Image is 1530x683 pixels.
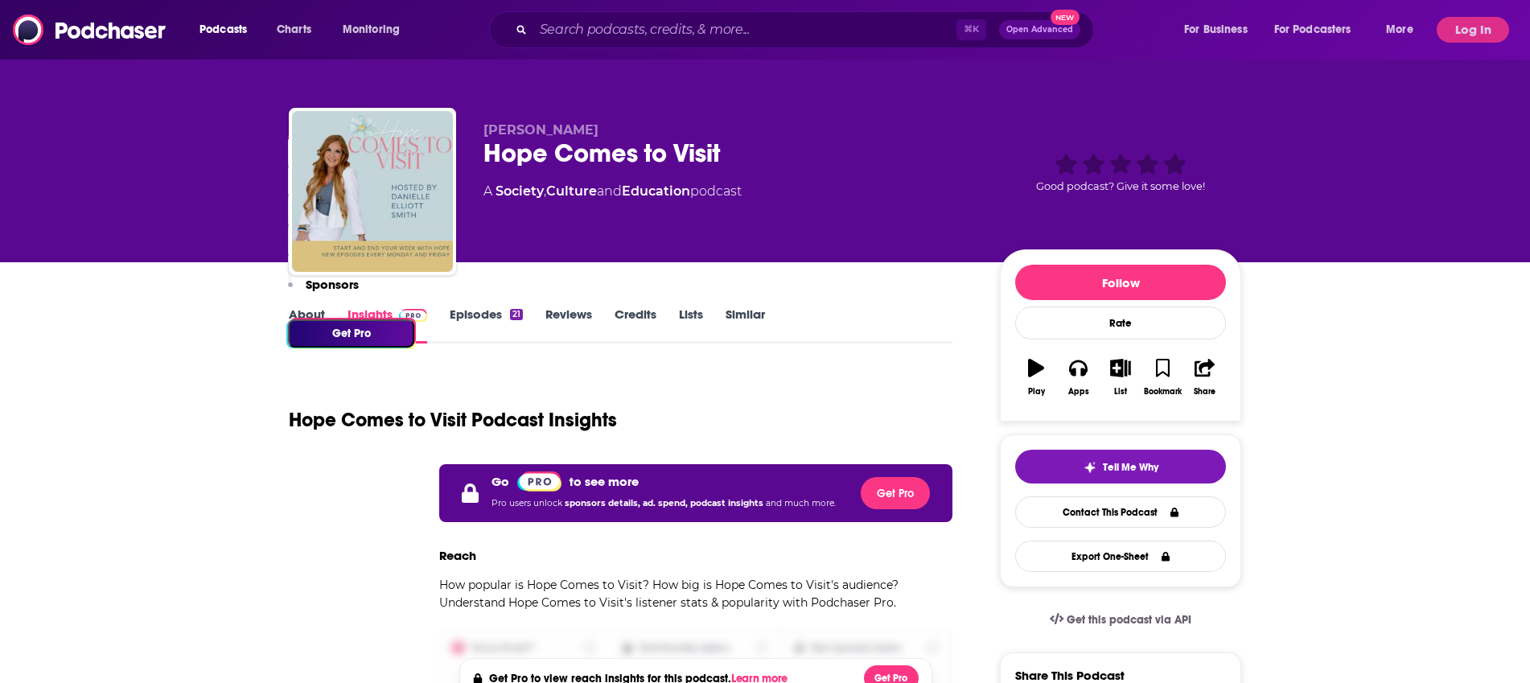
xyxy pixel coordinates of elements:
div: List [1114,387,1127,397]
button: open menu [1264,17,1375,43]
div: A podcast [483,182,742,201]
span: For Podcasters [1274,19,1351,41]
span: Good podcast? Give it some love! [1036,180,1205,192]
h3: Share This Podcast [1015,668,1125,683]
span: sponsors details, ad. spend, podcast insights [565,498,766,508]
span: , [544,183,546,199]
a: Pro website [517,471,561,492]
a: Charts [266,17,321,43]
button: open menu [331,17,421,43]
a: Credits [615,307,656,344]
button: tell me why sparkleTell Me Why [1015,450,1226,483]
span: For Business [1184,19,1248,41]
button: Export One-Sheet [1015,541,1226,572]
img: Podchaser - Follow, Share and Rate Podcasts [13,14,167,45]
span: Get this podcast via API [1067,613,1191,627]
a: Episodes21 [450,307,523,344]
button: open menu [1173,17,1268,43]
a: Get this podcast via API [1037,600,1204,640]
button: open menu [188,17,268,43]
span: Podcasts [199,19,247,41]
button: Play [1015,348,1057,406]
span: New [1051,10,1080,25]
div: Search podcasts, credits, & more... [504,11,1109,48]
button: Share [1184,348,1226,406]
span: [PERSON_NAME] [483,122,598,138]
button: Get Pro [861,477,930,509]
a: Contact This Podcast [1015,496,1226,528]
a: Culture [546,183,597,199]
span: Tell Me Why [1103,461,1158,474]
h1: Hope Comes to Visit Podcast Insights [289,408,617,432]
button: open menu [1375,17,1433,43]
span: Monitoring [343,19,400,41]
div: Play [1028,387,1045,397]
button: Log In [1437,17,1509,43]
button: Get Pro [288,319,414,348]
img: tell me why sparkle [1084,461,1096,474]
span: Charts [277,19,311,41]
button: Open AdvancedNew [999,20,1080,39]
span: and [597,183,622,199]
div: Good podcast? Give it some love! [1000,122,1241,222]
div: Bookmark [1144,387,1182,397]
p: to see more [570,474,639,489]
button: Follow [1015,265,1226,300]
div: 21 [510,309,523,320]
div: Apps [1068,387,1089,397]
a: Reviews [545,307,592,344]
img: Podchaser Pro [517,471,561,492]
span: ⌘ K [956,19,986,40]
a: Similar [726,307,765,344]
img: Hope Comes to Visit [292,111,453,272]
input: Search podcasts, credits, & more... [533,17,956,43]
span: Open Advanced [1006,26,1073,34]
div: Share [1194,387,1215,397]
p: Pro users unlock and much more. [491,492,836,516]
p: How popular is Hope Comes to Visit? How big is Hope Comes to Visit's audience? Understand Hope Co... [439,576,952,611]
span: More [1386,19,1413,41]
button: Apps [1057,348,1099,406]
h3: Reach [439,548,476,563]
a: Lists [679,307,703,344]
div: Rate [1015,307,1226,339]
p: Go [491,474,509,489]
button: List [1100,348,1141,406]
a: Society [496,183,544,199]
button: Bookmark [1141,348,1183,406]
a: Education [622,183,690,199]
